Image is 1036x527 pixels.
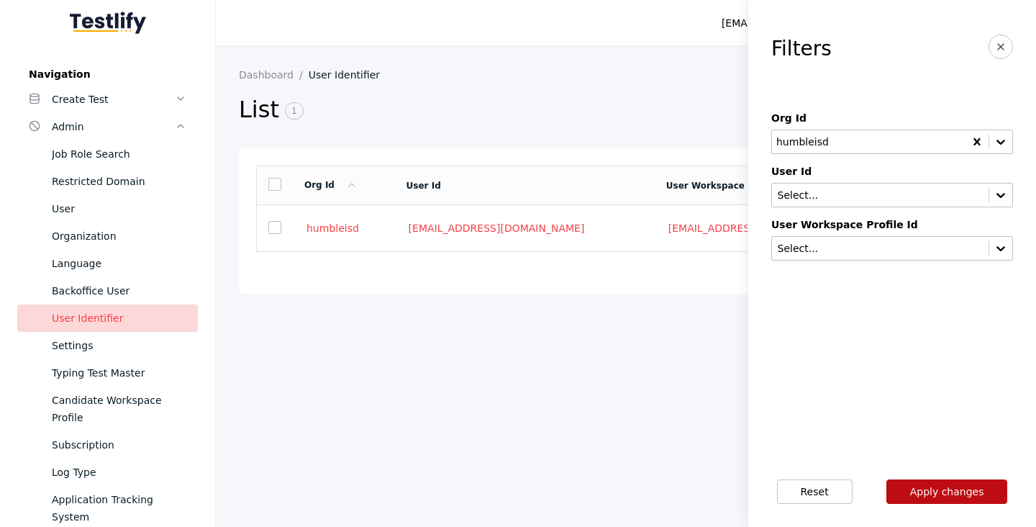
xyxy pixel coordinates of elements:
a: Subscription [17,431,198,459]
a: Log Type [17,459,198,486]
a: User Identifier [17,305,198,332]
a: User [17,195,198,222]
div: Typing Test Master [52,364,186,382]
label: Navigation [17,68,198,80]
div: Organization [52,228,186,245]
a: Org Id [304,180,358,190]
a: [EMAIL_ADDRESS][DOMAIN_NAME] [406,222,587,235]
a: User Identifier [309,69,391,81]
a: Settings [17,332,198,359]
div: Job Role Search [52,145,186,163]
a: humbleisd [304,222,361,235]
a: [EMAIL_ADDRESS][DOMAIN_NAME] [666,222,847,235]
a: User Id [406,181,441,191]
div: Restricted Domain [52,173,186,190]
div: [EMAIL_ADDRESS][PERSON_NAME][DOMAIN_NAME] [722,14,981,32]
label: User Workspace Profile Id [771,219,1013,230]
a: Job Role Search [17,140,198,168]
label: User Id [771,166,1013,177]
div: Log Type [52,464,186,481]
a: Language [17,250,198,277]
div: Create Test [52,91,175,108]
div: Candidate Workspace Profile [52,392,186,426]
img: Testlify - Backoffice [70,12,146,34]
div: Backoffice User [52,282,186,299]
a: User Workspace Profile Id [666,181,792,191]
div: Language [52,255,186,272]
div: Settings [52,337,186,354]
div: User [52,200,186,217]
a: Candidate Workspace Profile [17,387,198,431]
div: Admin [52,118,175,135]
div: Application Tracking System [52,491,186,526]
div: User Identifier [52,310,186,327]
h3: Filters [771,37,832,60]
div: Subscription [52,436,186,454]
a: Restricted Domain [17,168,198,195]
button: Apply changes [886,479,1008,504]
h2: List [239,95,906,125]
label: Org Id [771,112,1013,124]
span: 1 [285,102,304,120]
a: Dashboard [239,69,309,81]
a: Backoffice User [17,277,198,305]
a: Organization [17,222,198,250]
a: Typing Test Master [17,359,198,387]
button: Reset [777,479,853,504]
